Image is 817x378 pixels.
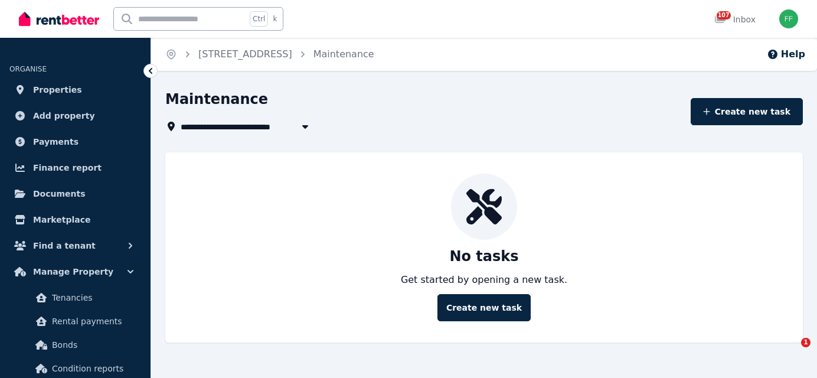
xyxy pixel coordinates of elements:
span: Payments [33,135,79,149]
a: Tenancies [14,286,136,309]
span: 107 [717,11,731,19]
a: Finance report [9,156,141,180]
a: Marketplace [9,208,141,232]
span: Ctrl [250,11,268,27]
span: Rental payments [52,314,132,328]
a: Bonds [14,333,136,357]
span: Marketplace [33,213,90,227]
iframe: Intercom live chat [777,338,805,366]
img: RentBetter [19,10,99,28]
button: Manage Property [9,260,141,283]
a: [STREET_ADDRESS] [198,48,292,60]
span: k [273,14,277,24]
span: Finance report [33,161,102,175]
nav: Breadcrumb [151,38,388,71]
button: Find a tenant [9,234,141,258]
h1: Maintenance [165,90,268,109]
a: Maintenance [313,48,374,60]
span: 1 [801,338,811,347]
button: Help [767,47,805,61]
span: Properties [33,83,82,97]
button: Create new task [437,294,531,321]
a: Properties [9,78,141,102]
p: Get started by opening a new task. [401,273,567,287]
span: Add property [33,109,95,123]
span: Documents [33,187,86,201]
span: Manage Property [33,265,113,279]
span: ORGANISE [9,65,47,73]
a: Payments [9,130,141,154]
span: Find a tenant [33,239,96,253]
a: Add property [9,104,141,128]
a: Documents [9,182,141,206]
a: Rental payments [14,309,136,333]
p: No tasks [449,247,518,266]
button: Create new task [691,98,803,125]
span: Tenancies [52,291,132,305]
span: Bonds [52,338,132,352]
img: Frank frank@northwardrentals.com.au [779,9,798,28]
div: Inbox [714,14,756,25]
span: Condition reports [52,361,132,376]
